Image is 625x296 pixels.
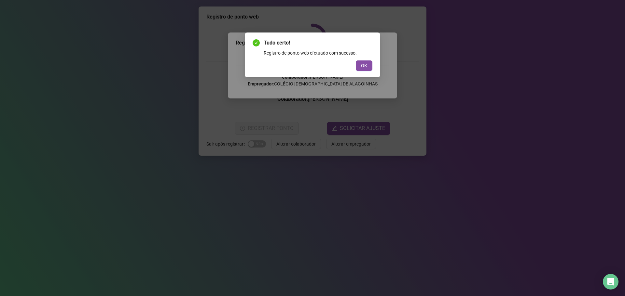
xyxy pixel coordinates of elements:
[603,274,618,290] div: Open Intercom Messenger
[361,62,367,69] span: OK
[253,39,260,46] span: check-circle
[264,49,372,57] div: Registro de ponto web efetuado com sucesso.
[356,60,372,71] button: OK
[264,39,372,47] span: Tudo certo!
